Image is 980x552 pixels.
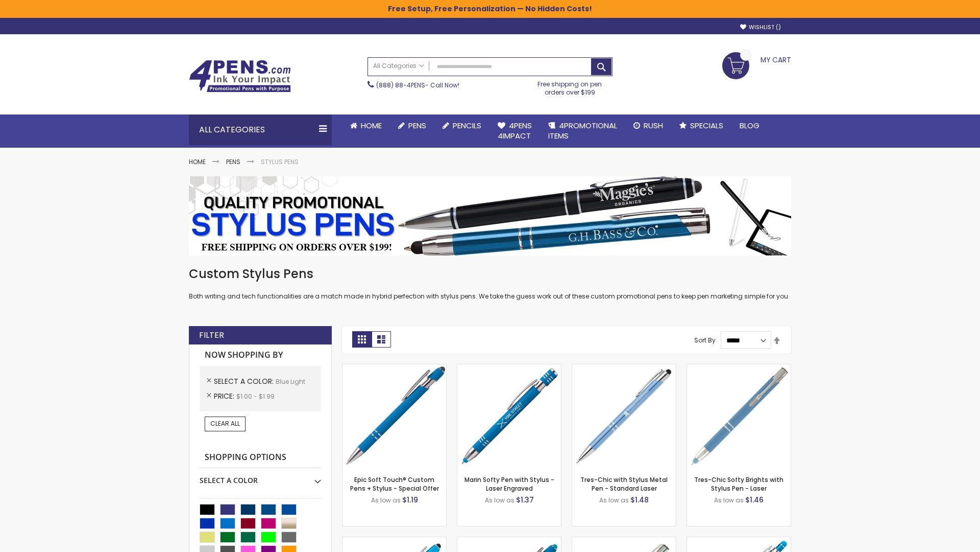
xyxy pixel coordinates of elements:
a: 4P-MS8B-Blue - Light [342,364,446,373]
span: $1.48 [630,495,649,505]
a: 4Pens4impact [489,114,540,148]
img: Tres-Chic with Stylus Metal Pen - Standard Laser-Blue - Light [572,364,676,468]
span: - Call Now! [376,81,459,89]
img: Tres-Chic Softy Brights with Stylus Pen - Laser-Blue - Light [687,364,791,468]
a: 4PROMOTIONALITEMS [540,114,625,148]
span: $1.19 [402,495,418,505]
span: Blue Light [276,377,305,386]
h1: Custom Stylus Pens [189,266,791,282]
strong: Stylus Pens [261,157,299,166]
a: Tres-Chic Touch Pen - Standard Laser-Blue - Light [572,537,676,545]
a: Pens [390,114,434,137]
span: As low as [485,496,514,504]
span: Clear All [210,419,240,428]
span: All Categories [373,62,424,70]
a: Marin Softy Pen with Stylus - Laser Engraved-Blue - Light [457,364,561,373]
a: Clear All [205,417,246,431]
a: Ellipse Softy Brights with Stylus Pen - Laser-Blue - Light [457,537,561,545]
span: Pens [408,120,426,131]
span: $1.46 [745,495,764,505]
a: Ellipse Stylus Pen - Standard Laser-Blue - Light [342,537,446,545]
span: Blog [740,120,759,131]
a: Wishlist [740,24,781,31]
span: $1.00 - $1.99 [236,392,275,401]
span: Price [214,391,236,401]
span: 4Pens 4impact [498,120,532,141]
span: Pencils [453,120,481,131]
span: As low as [371,496,401,504]
img: 4P-MS8B-Blue - Light [342,364,446,468]
a: Blog [731,114,768,137]
img: Marin Softy Pen with Stylus - Laser Engraved-Blue - Light [457,364,561,468]
a: Home [189,157,206,166]
a: Epic Soft Touch® Custom Pens + Stylus - Special Offer [350,475,439,492]
a: Specials [671,114,731,137]
span: 4PROMOTIONAL ITEMS [548,120,617,141]
a: Phoenix Softy Brights with Stylus Pen - Laser-Blue - Light [687,537,791,545]
strong: Now Shopping by [200,344,321,366]
a: Tres-Chic Softy Brights with Stylus Pen - Laser-Blue - Light [687,364,791,373]
a: Rush [625,114,671,137]
div: Both writing and tech functionalities are a match made in hybrid perfection with stylus pens. We ... [189,266,791,301]
img: 4Pens Custom Pens and Promotional Products [189,60,291,93]
strong: Filter [199,330,224,341]
a: All Categories [368,58,429,75]
div: Select A Color [200,468,321,486]
a: (888) 88-4PENS [376,81,425,89]
label: Sort By [694,336,716,344]
a: Home [342,114,390,137]
a: Tres-Chic Softy Brights with Stylus Pen - Laser [694,475,783,492]
div: All Categories [189,114,332,145]
a: Pencils [434,114,489,137]
span: Rush [644,120,663,131]
a: Tres-Chic with Stylus Metal Pen - Standard Laser-Blue - Light [572,364,676,373]
span: As low as [714,496,744,504]
span: Home [361,120,382,131]
span: Select A Color [214,376,276,386]
strong: Shopping Options [200,447,321,469]
span: As low as [599,496,629,504]
span: $1.37 [516,495,534,505]
div: Free shipping on pen orders over $199 [527,76,613,97]
a: Marin Softy Pen with Stylus - Laser Engraved [464,475,554,492]
span: Specials [690,120,723,131]
strong: Grid [352,331,372,348]
img: Stylus Pens [189,176,791,256]
a: Tres-Chic with Stylus Metal Pen - Standard Laser [580,475,668,492]
a: Pens [226,157,240,166]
